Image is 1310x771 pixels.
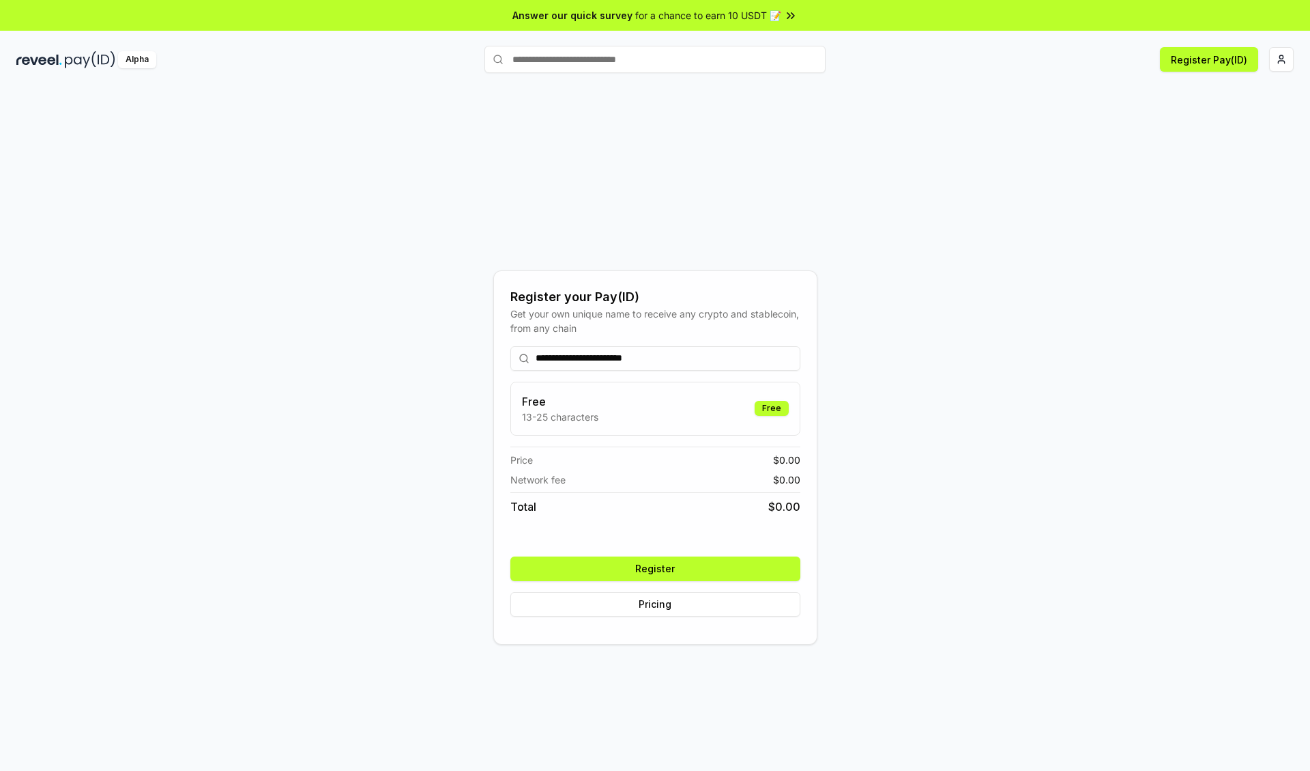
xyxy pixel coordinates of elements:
[522,410,598,424] p: 13-25 characters
[510,288,800,307] div: Register your Pay(ID)
[522,393,598,410] h3: Free
[510,307,800,335] div: Get your own unique name to receive any crypto and stablecoin, from any chain
[768,499,800,515] span: $ 0.00
[773,473,800,487] span: $ 0.00
[510,453,533,467] span: Price
[65,51,115,68] img: pay_id
[635,8,781,23] span: for a chance to earn 10 USDT 📝
[512,8,632,23] span: Answer our quick survey
[118,51,156,68] div: Alpha
[1160,47,1258,72] button: Register Pay(ID)
[510,473,566,487] span: Network fee
[510,592,800,617] button: Pricing
[773,453,800,467] span: $ 0.00
[510,499,536,515] span: Total
[16,51,62,68] img: reveel_dark
[510,557,800,581] button: Register
[755,401,789,416] div: Free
